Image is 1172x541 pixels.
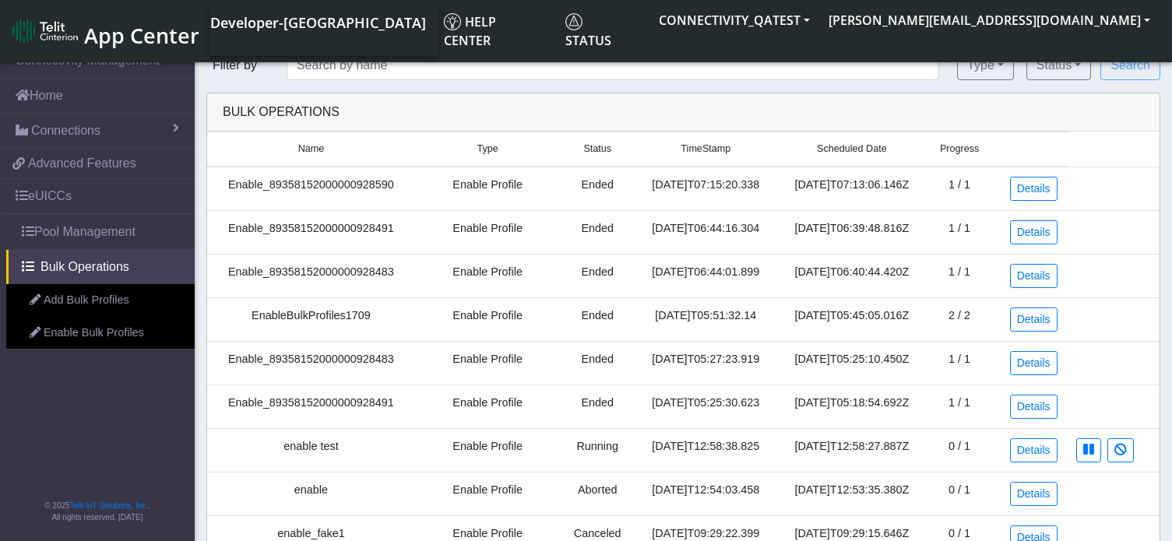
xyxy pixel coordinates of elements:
span: Help center [444,13,496,49]
td: [DATE]T05:18:54.692Z [777,385,927,428]
span: App Center [84,21,199,50]
span: Name [298,142,325,156]
img: logo-telit-cinterion-gw-new.png [12,19,78,44]
td: Enable_89358152000000928483 [207,254,415,297]
td: 0 / 1 [927,472,992,515]
a: Enable Bulk Profiles [6,317,195,350]
img: knowledge.svg [444,13,461,30]
input: Search by name [287,51,939,80]
td: [DATE]T12:58:27.887Z [777,428,927,472]
button: CONNECTIVITY_QATEST [649,6,819,34]
button: Status [1026,51,1091,80]
td: Ended [560,297,635,341]
td: 1 / 1 [927,385,992,428]
td: Enable Profile [415,254,561,297]
td: Enable Profile [415,297,561,341]
a: Details [1010,395,1058,419]
td: [DATE]T05:25:30.623 [635,385,777,428]
span: Developer-[GEOGRAPHIC_DATA] [210,13,426,32]
td: 1 / 1 [927,210,992,254]
td: Enable Profile [415,385,561,428]
td: [DATE]T06:44:01.899 [635,254,777,297]
span: Filter by [206,58,263,72]
span: Bulk Operations [40,258,129,276]
a: Add Bulk Profiles [6,284,195,317]
span: Status [583,142,611,156]
a: Bulk Operations [6,250,195,284]
td: Ended [560,167,635,211]
td: Enable_89358152000000928483 [207,341,415,385]
td: enable test [207,428,415,472]
td: 0 / 1 [927,428,992,472]
td: Enable_89358152000000928590 [207,167,415,211]
td: 1 / 1 [927,341,992,385]
a: Details [1010,177,1058,201]
span: Scheduled Date [817,142,887,156]
td: [DATE]T07:15:20.338 [635,167,777,211]
td: Enable Profile [415,472,561,515]
td: 2 / 2 [927,297,992,341]
td: [DATE]T12:53:35.380Z [777,472,927,515]
button: Search [1100,51,1160,80]
span: TimeStamp [681,142,730,156]
td: [DATE]T12:58:38.825 [635,428,777,472]
td: Ended [560,210,635,254]
td: 1 / 1 [927,254,992,297]
a: Details [1010,307,1058,332]
td: Ended [560,254,635,297]
span: Progress [940,142,979,156]
a: Help center [438,6,559,56]
span: Advanced Features [28,154,136,173]
span: Status [565,13,611,49]
td: EnableBulkProfiles1709 [207,297,415,341]
td: [DATE]T06:40:44.420Z [777,254,927,297]
button: [PERSON_NAME][EMAIL_ADDRESS][DOMAIN_NAME] [819,6,1160,34]
td: [DATE]T07:13:06.146Z [777,167,927,211]
td: [DATE]T05:25:10.450Z [777,341,927,385]
td: [DATE]T05:27:23.919 [635,341,777,385]
a: App Center [12,15,197,48]
div: Bulk Operations [211,103,1156,121]
td: Aborted [560,472,635,515]
a: Telit IoT Solutions, Inc. [70,501,148,510]
td: Enable Profile [415,428,561,472]
td: Ended [560,341,635,385]
td: Enable_89358152000000928491 [207,210,415,254]
td: enable [207,472,415,515]
button: Type [957,51,1014,80]
span: Connections [31,121,100,140]
a: Pool Management [6,215,195,249]
img: status.svg [565,13,582,30]
td: [DATE]T05:45:05.016Z [777,297,927,341]
a: Your current platform instance [209,6,425,37]
td: [DATE]T05:51:32.14 [635,297,777,341]
a: Details [1010,438,1058,462]
td: Enable Profile [415,341,561,385]
td: Enable_89358152000000928491 [207,385,415,428]
td: Running [560,428,635,472]
td: [DATE]T12:54:03.458 [635,472,777,515]
a: Details [1010,220,1058,244]
a: Details [1010,264,1058,288]
td: [DATE]T06:39:48.816Z [777,210,927,254]
a: Status [559,6,649,56]
td: Ended [560,385,635,428]
a: Details [1010,351,1058,375]
td: [DATE]T06:44:16.304 [635,210,777,254]
span: Type [477,142,498,156]
td: Enable Profile [415,167,561,211]
td: 1 / 1 [927,167,992,211]
a: Details [1010,482,1058,506]
td: Enable Profile [415,210,561,254]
